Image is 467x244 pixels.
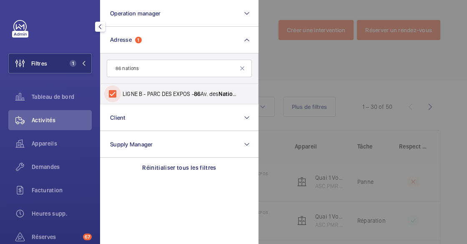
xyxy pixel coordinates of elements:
[32,209,92,218] span: Heures supp.
[31,59,47,68] span: Filtres
[32,93,92,101] span: Tableau de bord
[8,53,92,73] button: Filtres1
[32,116,92,124] span: Activités
[83,234,92,240] span: 67
[32,139,92,148] span: Appareils
[70,60,76,67] span: 1
[32,233,80,241] span: Réserves
[32,186,92,194] span: Facturation
[32,163,92,171] span: Demandes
